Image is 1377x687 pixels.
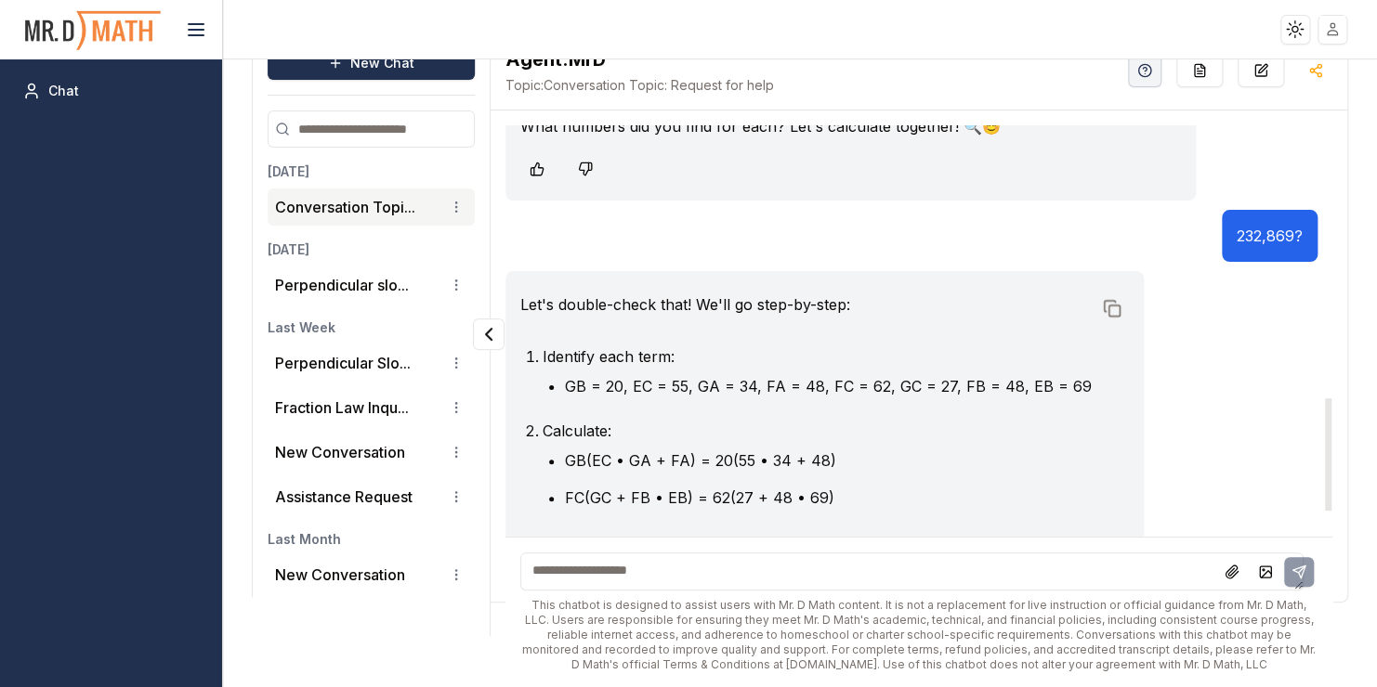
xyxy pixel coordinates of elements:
[543,420,1092,442] p: Calculate:
[1128,54,1161,87] button: Help Videos
[445,564,467,586] button: Conversation options
[275,274,409,296] button: Perpendicular slo...
[1176,54,1223,87] button: Re-Fill Questions
[445,352,467,374] button: Conversation options
[268,318,475,337] h3: Last Week
[268,240,475,259] h3: [DATE]
[275,486,413,508] p: Assistance Request
[565,449,1092,472] li: GB(EC • GA + FA) = 20(55 • 34 + 48)
[48,82,79,100] span: Chat
[268,162,475,181] h3: [DATE]
[445,486,467,508] button: Conversation options
[565,375,1092,397] li: GB = 20, EC = 55, GA = 34, FA = 48, FC = 62, GC = 27, FB = 48, EB = 69
[275,396,409,419] button: Fraction Law Inqu...
[543,345,1092,368] p: Identify each term:
[520,598,1318,672] div: This chatbot is designed to assist users with Mr. D Math content. It is not a replacement for liv...
[15,74,207,108] a: Chat
[445,274,467,296] button: Conversation options
[1319,16,1346,43] img: placeholder-user.jpg
[275,352,411,374] button: Perpendicular Slo...
[520,115,1144,137] p: What numbers did you find for each? Let's calculate together! 🔍😊
[565,486,1092,509] li: FC(GC + FB • EB) = 62(27 + 48 • 69)
[275,564,405,586] p: New Conversation
[505,76,774,95] span: Conversation Topic: Request for help
[445,396,467,419] button: Conversation options
[445,441,467,463] button: Conversation options
[275,441,405,463] p: New Conversation
[275,196,415,218] button: Conversation Topi...
[505,46,774,72] h2: MrD
[268,46,475,80] button: New Chat
[1237,225,1303,247] p: 232,869?
[268,530,475,549] h3: Last Month
[520,293,1092,316] p: Let's double-check that! We'll go step-by-step:
[473,318,505,350] button: Collapse panel
[445,196,467,218] button: Conversation options
[23,6,163,55] img: PromptOwl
